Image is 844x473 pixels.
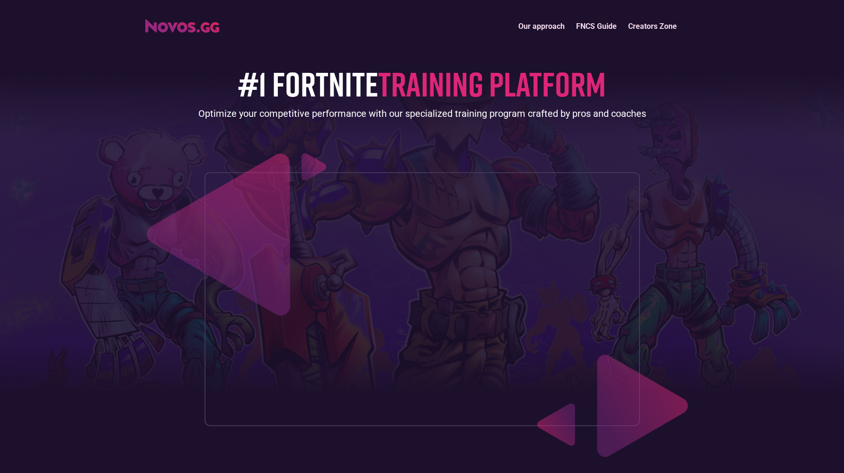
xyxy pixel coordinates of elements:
span: TRAINING PLATFORM [378,63,606,104]
iframe: Increase your placement in 14 days (Novos.gg) [213,180,632,418]
a: Creators Zone [622,16,683,36]
a: Our approach [513,16,570,36]
div: Optimize your competitive performance with our specialized training program crafted by pros and c... [198,107,646,120]
a: FNCS Guide [570,16,622,36]
h1: #1 FORTNITE [238,65,606,102]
